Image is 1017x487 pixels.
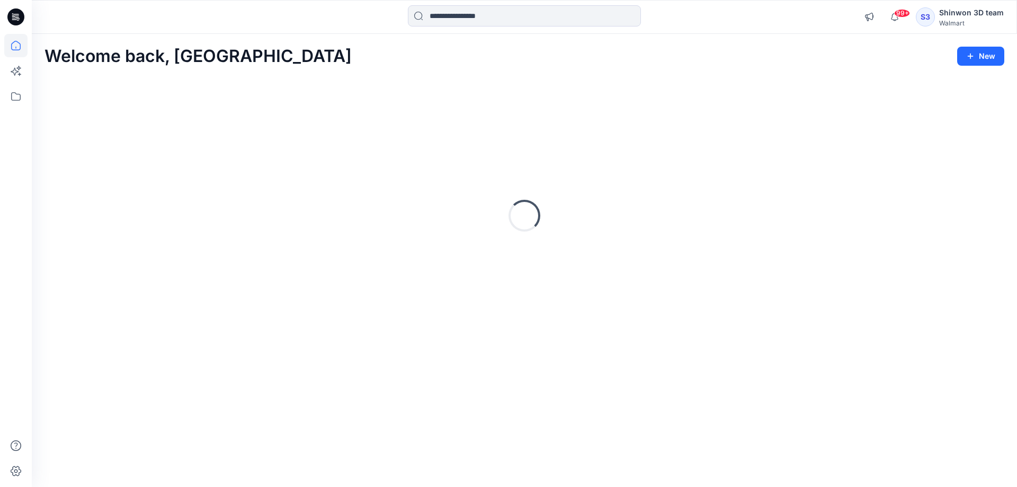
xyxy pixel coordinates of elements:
[939,19,1004,27] div: Walmart
[916,7,935,26] div: S3
[44,47,352,66] h2: Welcome back, [GEOGRAPHIC_DATA]
[894,9,910,17] span: 99+
[957,47,1004,66] button: New
[939,6,1004,19] div: Shinwon 3D team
